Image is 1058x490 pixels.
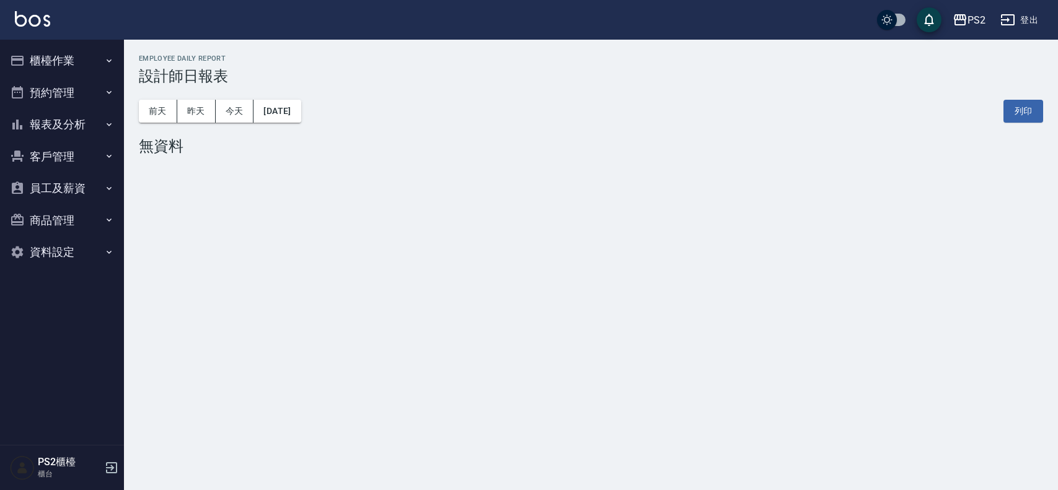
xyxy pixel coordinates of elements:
[253,100,301,123] button: [DATE]
[139,100,177,123] button: 前天
[216,100,254,123] button: 今天
[968,12,985,28] div: PS2
[139,138,1043,155] div: 無資料
[948,7,990,33] button: PS2
[177,100,216,123] button: 昨天
[10,455,35,480] img: Person
[38,456,101,468] h5: PS2櫃檯
[5,236,119,268] button: 資料設定
[917,7,941,32] button: save
[5,172,119,204] button: 員工及薪資
[38,468,101,479] p: 櫃台
[15,11,50,27] img: Logo
[5,45,119,77] button: 櫃檯作業
[5,77,119,109] button: 預約管理
[139,55,1043,63] h2: Employee Daily Report
[5,204,119,237] button: 商品管理
[5,108,119,141] button: 報表及分析
[5,141,119,173] button: 客戶管理
[139,68,1043,85] h3: 設計師日報表
[995,9,1043,32] button: 登出
[1003,100,1043,123] button: 列印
